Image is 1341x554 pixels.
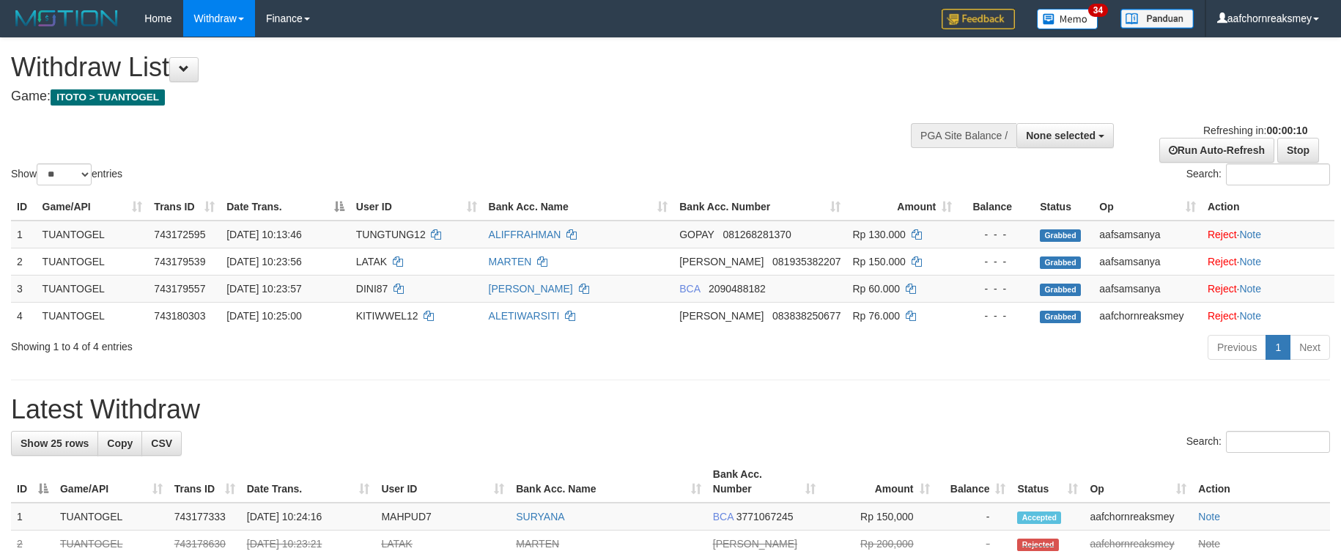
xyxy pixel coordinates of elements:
[1037,9,1098,29] img: Button%20Memo.svg
[1202,275,1334,302] td: ·
[1093,221,1202,248] td: aafsamsanya
[1290,335,1330,360] a: Next
[1208,335,1266,360] a: Previous
[1239,256,1261,267] a: Note
[1159,138,1274,163] a: Run Auto-Refresh
[942,9,1015,29] img: Feedback.jpg
[489,229,561,240] a: ALIFFRAHMAN
[37,248,149,275] td: TUANTOGEL
[1040,256,1081,269] span: Grabbed
[1093,248,1202,275] td: aafsamsanya
[241,461,376,503] th: Date Trans.: activate to sort column ascending
[37,163,92,185] select: Showentries
[911,123,1016,148] div: PGA Site Balance /
[679,256,764,267] span: [PERSON_NAME]
[723,229,791,240] span: Copy 081268281370 to clipboard
[241,503,376,531] td: [DATE] 10:24:16
[169,503,241,531] td: 743177333
[1208,256,1237,267] a: Reject
[964,281,1028,296] div: - - -
[356,283,388,295] span: DINI87
[772,256,841,267] span: Copy 081935382207 to clipboard
[21,437,89,449] span: Show 25 rows
[37,302,149,329] td: TUANTOGEL
[1093,193,1202,221] th: Op: activate to sort column ascending
[1192,461,1330,503] th: Action
[221,193,350,221] th: Date Trans.: activate to sort column descending
[11,431,98,456] a: Show 25 rows
[1239,229,1261,240] a: Note
[11,461,54,503] th: ID: activate to sort column descending
[226,283,301,295] span: [DATE] 10:23:57
[169,461,241,503] th: Trans ID: activate to sort column ascending
[709,283,766,295] span: Copy 2090488182 to clipboard
[1226,431,1330,453] input: Search:
[154,229,205,240] span: 743172595
[772,310,841,322] span: Copy 083838250677 to clipboard
[516,538,559,550] a: MARTEN
[964,309,1028,323] div: - - -
[11,53,879,82] h1: Withdraw List
[1026,130,1096,141] span: None selected
[736,511,794,522] span: Copy 3771067245 to clipboard
[852,310,900,322] span: Rp 76.000
[154,256,205,267] span: 743179539
[54,461,169,503] th: Game/API: activate to sort column ascending
[936,461,1012,503] th: Balance: activate to sort column ascending
[1239,283,1261,295] a: Note
[679,283,700,295] span: BCA
[11,193,37,221] th: ID
[821,503,936,531] td: Rp 150,000
[713,538,797,550] span: [PERSON_NAME]
[713,511,734,522] span: BCA
[154,310,205,322] span: 743180303
[151,437,172,449] span: CSV
[1208,229,1237,240] a: Reject
[375,503,510,531] td: MAHPUD7
[11,275,37,302] td: 3
[679,229,714,240] span: GOPAY
[107,437,133,449] span: Copy
[846,193,958,221] th: Amount: activate to sort column ascending
[1198,511,1220,522] a: Note
[1226,163,1330,185] input: Search:
[356,310,418,322] span: KITIWWEL12
[1203,125,1307,136] span: Refreshing in:
[54,503,169,531] td: TUANTOGEL
[356,256,387,267] span: LATAK
[154,283,205,295] span: 743179557
[707,461,821,503] th: Bank Acc. Number: activate to sort column ascending
[673,193,846,221] th: Bank Acc. Number: activate to sort column ascending
[1084,503,1192,531] td: aafchornreaksmey
[1266,335,1290,360] a: 1
[37,275,149,302] td: TUANTOGEL
[852,256,905,267] span: Rp 150.000
[11,163,122,185] label: Show entries
[356,229,426,240] span: TUNGTUNG12
[936,503,1012,531] td: -
[1040,229,1081,242] span: Grabbed
[1186,163,1330,185] label: Search:
[821,461,936,503] th: Amount: activate to sort column ascending
[11,302,37,329] td: 4
[350,193,483,221] th: User ID: activate to sort column ascending
[226,256,301,267] span: [DATE] 10:23:56
[51,89,165,106] span: ITOTO > TUANTOGEL
[489,310,560,322] a: ALETIWARSITI
[148,193,221,221] th: Trans ID: activate to sort column ascending
[958,193,1034,221] th: Balance
[1202,193,1334,221] th: Action
[226,310,301,322] span: [DATE] 10:25:00
[964,254,1028,269] div: - - -
[11,221,37,248] td: 1
[37,193,149,221] th: Game/API: activate to sort column ascending
[489,283,573,295] a: [PERSON_NAME]
[1040,311,1081,323] span: Grabbed
[1017,539,1058,551] span: Rejected
[1034,193,1093,221] th: Status
[516,511,564,522] a: SURYANA
[1017,511,1061,524] span: Accepted
[1016,123,1114,148] button: None selected
[1088,4,1108,17] span: 34
[11,503,54,531] td: 1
